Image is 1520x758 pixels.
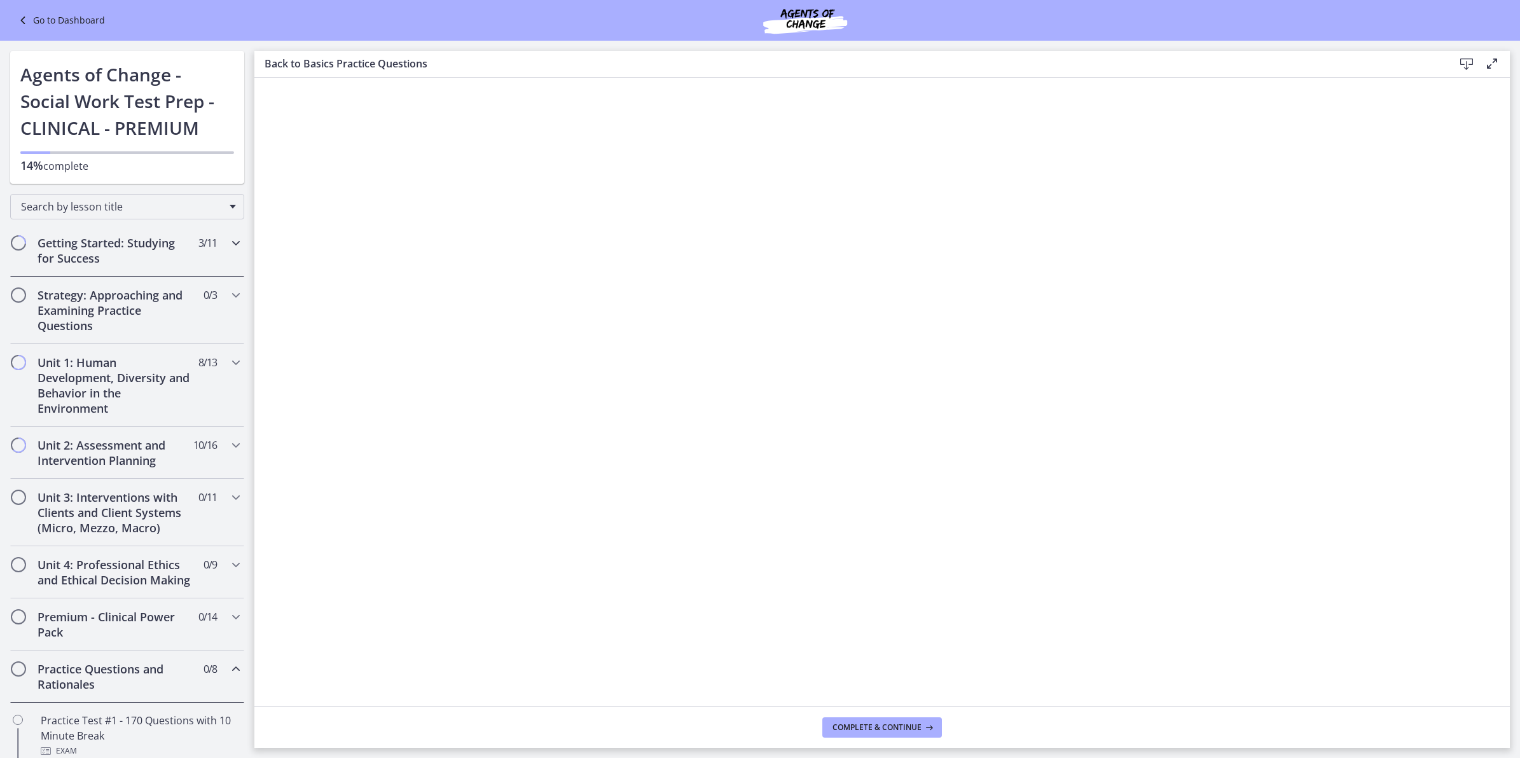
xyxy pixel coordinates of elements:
span: 14% [20,158,43,173]
span: Search by lesson title [21,200,223,214]
span: 0 / 8 [204,661,217,677]
div: Search by lesson title [10,194,244,219]
button: Complete & continue [822,717,942,738]
span: 0 / 14 [198,609,217,624]
span: 0 / 9 [204,557,217,572]
h2: Unit 4: Professional Ethics and Ethical Decision Making [38,557,193,588]
h2: Premium - Clinical Power Pack [38,609,193,640]
a: Go to Dashboard [15,13,105,28]
h2: Getting Started: Studying for Success [38,235,193,266]
span: Complete & continue [833,722,922,733]
h3: Back to Basics Practice Questions [265,56,1434,71]
span: 0 / 11 [198,490,217,505]
span: 3 / 11 [198,235,217,251]
h2: Strategy: Approaching and Examining Practice Questions [38,287,193,333]
h2: Unit 3: Interventions with Clients and Client Systems (Micro, Mezzo, Macro) [38,490,193,535]
h2: Unit 1: Human Development, Diversity and Behavior in the Environment [38,355,193,416]
span: 0 / 3 [204,287,217,303]
h2: Unit 2: Assessment and Intervention Planning [38,438,193,468]
h1: Agents of Change - Social Work Test Prep - CLINICAL - PREMIUM [20,61,234,141]
h2: Practice Questions and Rationales [38,661,193,692]
span: 10 / 16 [193,438,217,453]
img: Agents of Change [729,5,881,36]
p: complete [20,158,234,174]
span: 8 / 13 [198,355,217,370]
